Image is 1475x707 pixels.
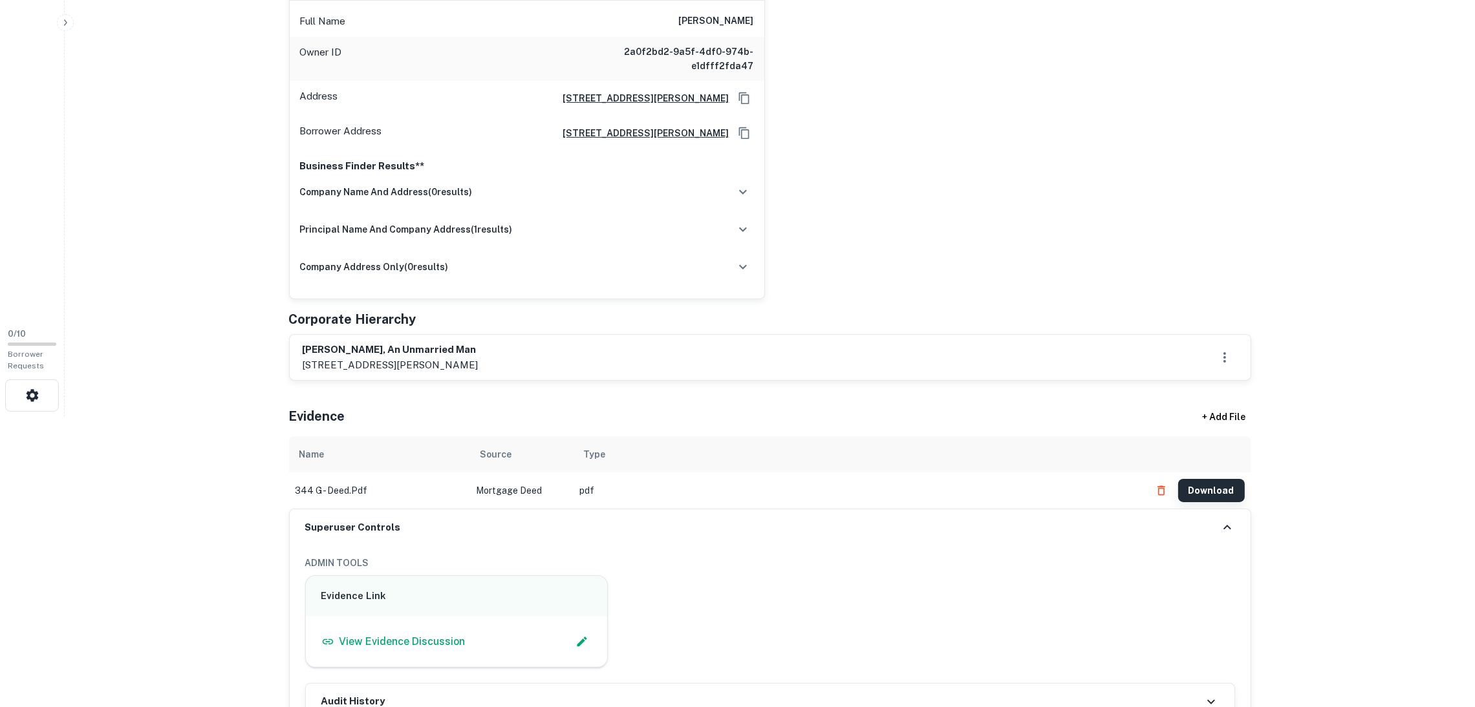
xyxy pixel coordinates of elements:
h6: [PERSON_NAME], an unmarried man [303,343,479,357]
span: 0 / 10 [8,329,26,339]
div: Name [299,447,325,462]
p: View Evidence Discussion [339,634,466,649]
h5: Corporate Hierarchy [289,310,416,329]
th: Source [470,436,574,472]
div: + Add File [1179,405,1269,428]
td: 344 g - deed.pdf [289,472,470,509]
h6: [PERSON_NAME] [679,14,754,29]
p: Business Finder Results** [300,158,754,174]
h6: ADMIN TOOLS [305,556,1235,570]
h6: 2a0f2bd2-9a5f-4df0-974b-e1dfff2fda47 [599,45,754,73]
h5: Evidence [289,406,345,426]
th: Name [289,436,470,472]
th: Type [574,436,1143,472]
button: Delete file [1150,480,1173,501]
iframe: Chat Widget [1410,604,1475,666]
p: Full Name [300,14,346,29]
td: pdf [574,472,1143,509]
p: [STREET_ADDRESS][PERSON_NAME] [303,357,479,373]
div: Type [584,447,606,462]
div: scrollable content [289,436,1251,509]
h6: Evidence Link [321,589,592,604]
h6: Superuser Controls [305,520,401,535]
a: [STREET_ADDRESS][PERSON_NAME] [553,126,729,140]
button: Download [1178,479,1245,502]
a: View Evidence Discussion [321,634,466,649]
p: Address [300,89,338,108]
h6: principal name and company address ( 1 results) [300,222,513,237]
button: Copy Address [735,89,754,108]
button: Edit Slack Link [572,632,592,651]
td: Mortgage Deed [470,472,574,509]
a: [STREET_ADDRESS][PERSON_NAME] [553,91,729,105]
p: Owner ID [300,45,342,73]
p: Borrower Address [300,123,382,143]
span: Borrower Requests [8,350,44,370]
button: Copy Address [735,123,754,143]
div: Source [480,447,512,462]
h6: company address only ( 0 results) [300,260,449,274]
h6: company name and address ( 0 results) [300,185,473,199]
